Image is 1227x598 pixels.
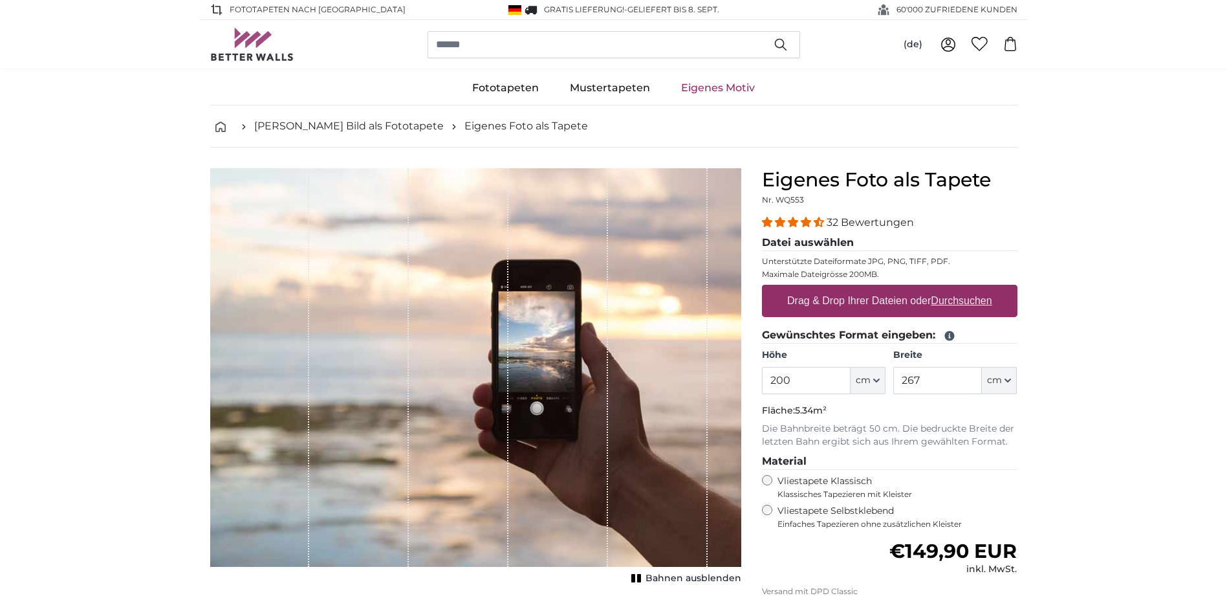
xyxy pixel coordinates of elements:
button: (de) [893,33,933,56]
a: Mustertapeten [554,71,666,105]
div: inkl. MwSt. [889,563,1017,576]
span: Einfaches Tapezieren ohne zusätzlichen Kleister [777,519,1017,529]
p: Versand mit DPD Classic [762,586,1017,597]
h1: Eigenes Foto als Tapete [762,168,1017,192]
nav: breadcrumbs [210,105,1017,148]
p: Maximale Dateigrösse 200MB. [762,269,1017,280]
a: [PERSON_NAME] Bild als Fototapete [254,118,444,134]
img: Betterwalls [210,28,294,61]
span: GRATIS Lieferung! [544,5,624,14]
button: Bahnen ausblenden [627,570,741,588]
legend: Gewünschtes Format eingeben: [762,327,1017,344]
span: - [624,5,719,14]
span: €149,90 EUR [889,539,1017,563]
legend: Datei auswählen [762,235,1017,251]
a: Fototapeten [457,71,554,105]
span: 32 Bewertungen [827,216,914,228]
label: Breite [893,349,1017,362]
span: 4.31 stars [762,216,827,228]
span: Nr. WQ553 [762,195,804,205]
label: Vliestapete Klassisch [777,475,1006,500]
p: Unterstützte Dateiformate JPG, PNG, TIFF, PDF. [762,256,1017,267]
p: Die Bahnbreite beträgt 50 cm. Die bedruckte Breite der letzten Bahn ergibt sich aus Ihrem gewählt... [762,423,1017,448]
span: cm [987,374,1002,387]
label: Vliestapete Selbstklebend [777,505,1017,529]
a: Eigenes Motiv [666,71,770,105]
span: Klassisches Tapezieren mit Kleister [777,489,1006,500]
span: Geliefert bis 8. Sept. [627,5,719,14]
img: Deutschland [508,5,521,15]
span: Fototapeten nach [GEOGRAPHIC_DATA] [230,4,406,16]
span: 5.34m² [795,404,827,416]
span: Bahnen ausblenden [646,572,741,585]
legend: Material [762,454,1017,470]
label: Höhe [762,349,885,362]
button: cm [982,367,1017,394]
p: Fläche: [762,404,1017,417]
button: cm [851,367,885,394]
span: cm [856,374,871,387]
a: Eigenes Foto als Tapete [464,118,588,134]
span: 60'000 ZUFRIEDENE KUNDEN [896,4,1017,16]
div: 1 of 1 [210,168,741,588]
